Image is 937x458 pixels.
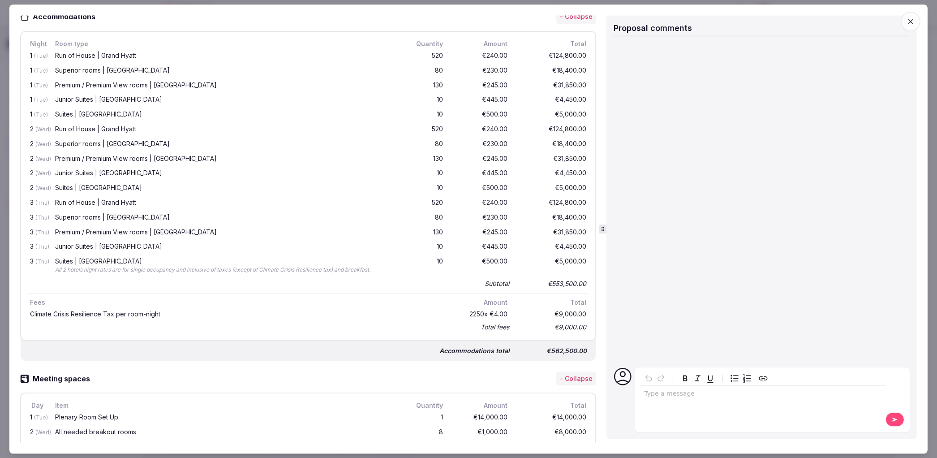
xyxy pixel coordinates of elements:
[452,413,509,424] div: €14,000.00
[516,413,588,424] div: €14,000.00
[516,212,588,224] div: €18,400.00
[402,183,445,194] div: 10
[516,124,588,135] div: €124,800.00
[402,212,445,224] div: 80
[402,169,445,180] div: 10
[34,415,48,421] span: (Tue)
[517,345,589,357] div: €562,500.00
[29,11,104,22] h3: Accommodations
[614,23,692,33] span: Proposal comments
[516,401,588,411] div: Total
[452,442,509,453] div: €6,000.00
[452,169,509,180] div: €445.00
[516,442,588,453] div: €12,000.00
[28,169,46,180] div: 2
[55,199,393,206] div: Run of House | Grand Hyatt
[28,427,46,438] div: 2
[402,95,445,106] div: 10
[452,198,509,209] div: €240.00
[741,372,753,385] button: Numbered list
[55,258,393,264] div: Suites | [GEOGRAPHIC_DATA]
[53,401,395,411] div: Item
[516,51,588,62] div: €124,800.00
[452,401,509,411] div: Amount
[28,39,46,49] div: Night
[402,198,445,209] div: 520
[28,256,46,276] div: 3
[452,154,509,165] div: €245.00
[516,39,588,49] div: Total
[452,51,509,62] div: €240.00
[402,124,445,135] div: 520
[516,427,588,438] div: €8,000.00
[28,401,46,411] div: Day
[28,298,445,307] div: Fees
[452,183,509,194] div: €500.00
[728,372,741,385] button: Bulleted list
[402,427,445,438] div: 8
[28,212,46,224] div: 3
[402,80,445,91] div: 130
[452,65,509,77] div: €230.00
[55,126,393,132] div: Run of House | Grand Hyatt
[28,95,46,106] div: 1
[28,227,46,238] div: 3
[679,372,692,385] button: Bold
[28,51,46,62] div: 1
[452,124,509,135] div: €240.00
[728,372,753,385] div: toggle group
[516,309,588,319] div: €9,000.00
[55,214,393,220] div: Superior rooms | [GEOGRAPHIC_DATA]
[35,170,51,177] span: (Wed)
[35,214,49,221] span: (Thu)
[28,198,46,209] div: 3
[28,124,46,135] div: 2
[402,109,445,121] div: 10
[452,139,509,150] div: €230.00
[55,244,393,250] div: Junior Suites | [GEOGRAPHIC_DATA]
[692,372,704,385] button: Italic
[28,183,46,194] div: 2
[439,346,510,355] div: Accommodations total
[402,401,445,411] div: Quantity
[55,156,393,162] div: Premium / Premium View rooms | [GEOGRAPHIC_DATA]
[35,244,49,251] span: (Thu)
[402,242,445,253] div: 10
[35,429,51,436] span: (Wed)
[34,52,48,59] span: (Tue)
[28,242,46,253] div: 3
[402,442,445,453] div: 2
[55,141,393,147] div: Superior rooms | [GEOGRAPHIC_DATA]
[28,109,46,121] div: 1
[704,372,717,385] button: Underline
[402,413,445,424] div: 1
[516,198,588,209] div: €124,800.00
[34,67,48,74] span: (Tue)
[55,429,393,435] div: All needed breakout rooms
[516,95,588,106] div: €4,450.00
[402,256,445,276] div: 10
[452,256,509,276] div: €500.00
[516,154,588,165] div: €31,850.00
[29,373,99,384] h3: Meeting spaces
[556,10,596,24] button: - Collapse
[55,67,393,73] div: Superior rooms | [GEOGRAPHIC_DATA]
[35,199,49,206] span: (Thu)
[55,266,393,274] div: All 2 hotels night rates are for single occupancy and inclusive of taxes (except of Climate Crisi...
[452,227,509,238] div: €245.00
[30,311,443,317] div: Climate Crisis Resilience Tax per room-night
[55,97,393,103] div: Junior Suites | [GEOGRAPHIC_DATA]
[516,256,588,276] div: €5,000.00
[28,139,46,150] div: 2
[28,80,46,91] div: 1
[28,65,46,77] div: 1
[452,80,509,91] div: €245.00
[55,82,393,88] div: Premium / Premium View rooms | [GEOGRAPHIC_DATA]
[35,126,51,133] span: (Wed)
[640,386,885,404] div: editable markdown
[516,227,588,238] div: €31,850.00
[402,39,445,49] div: Quantity
[53,39,395,49] div: Room type
[452,427,509,438] div: €1,000.00
[55,170,393,177] div: Junior Suites | [GEOGRAPHIC_DATA]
